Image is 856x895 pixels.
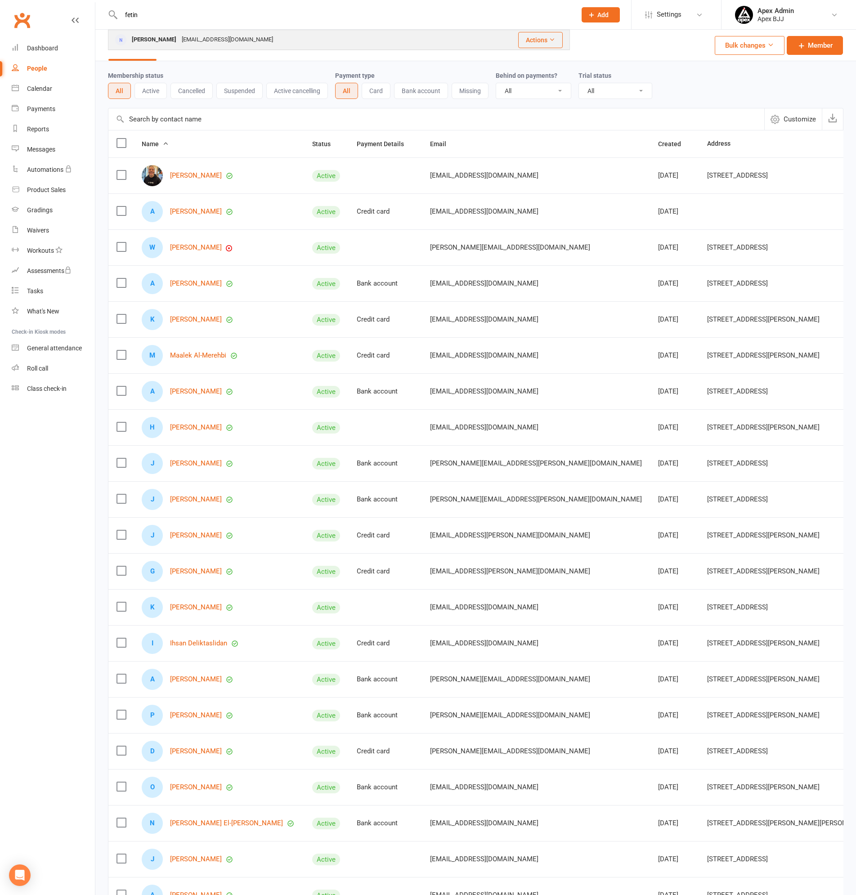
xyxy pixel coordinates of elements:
a: [PERSON_NAME] [170,316,222,323]
a: [PERSON_NAME] [170,172,222,179]
div: Credit card [357,208,414,215]
div: Reports [27,125,49,133]
div: Active [312,278,340,290]
span: [EMAIL_ADDRESS][PERSON_NAME][DOMAIN_NAME] [430,527,590,544]
div: Waivers [27,227,49,234]
div: Gradings [27,206,53,214]
div: Active [312,710,340,721]
div: Tasks [27,287,43,295]
div: Active [312,206,340,218]
a: Payments [12,99,95,119]
div: Active [312,170,340,182]
div: Workouts [27,247,54,254]
div: Abid [142,273,163,294]
div: [DATE] [658,424,691,431]
div: Credit card [357,316,414,323]
div: Roll call [27,365,48,372]
a: [PERSON_NAME] [170,244,222,251]
a: [PERSON_NAME] [170,208,222,215]
div: Credit card [357,568,414,575]
div: Husny [142,417,163,438]
div: [PERSON_NAME] [129,33,179,46]
button: Active [134,83,167,99]
a: [PERSON_NAME] [170,783,222,791]
div: Abdl [142,381,163,402]
div: Julius Joseph [142,453,163,474]
div: Active [312,314,340,326]
label: Behind on payments? [496,72,557,79]
a: [PERSON_NAME] [170,855,222,863]
span: [EMAIL_ADDRESS][PERSON_NAME][DOMAIN_NAME] [430,563,590,580]
a: Waivers [12,220,95,241]
div: Active [312,746,340,757]
div: General attendance [27,345,82,352]
span: [EMAIL_ADDRESS][DOMAIN_NAME] [430,635,538,652]
a: [PERSON_NAME] El-[PERSON_NAME] [170,819,283,827]
a: Messages [12,139,95,160]
a: [PERSON_NAME] [170,532,222,539]
button: Name [142,139,169,149]
div: [DATE] [658,316,691,323]
span: [PERSON_NAME][EMAIL_ADDRESS][DOMAIN_NAME] [430,707,590,724]
div: Assessments [27,267,72,274]
div: [DATE] [658,855,691,863]
button: Cancelled [170,83,213,99]
span: [EMAIL_ADDRESS][DOMAIN_NAME] [430,383,538,400]
div: Credit card [357,747,414,755]
a: [PERSON_NAME] [170,604,222,611]
div: Class check-in [27,385,67,392]
input: Search by contact name [108,108,764,130]
span: Settings [657,4,681,25]
a: [PERSON_NAME] [170,712,222,719]
label: Payment type [335,72,375,79]
span: Add [597,11,609,18]
span: [PERSON_NAME][EMAIL_ADDRESS][DOMAIN_NAME] [430,239,590,256]
div: Jordyn [142,525,163,546]
span: Payment Details [357,140,414,148]
span: [EMAIL_ADDRESS][DOMAIN_NAME] [430,814,538,832]
a: [PERSON_NAME] [170,280,222,287]
div: [DATE] [658,388,691,395]
a: Reports [12,119,95,139]
div: Credit card [357,532,414,539]
img: thumb_image1745496852.png [735,6,753,24]
div: Apex Admin [757,7,794,15]
div: Noah [142,813,163,834]
div: Jahara [142,849,163,870]
span: [EMAIL_ADDRESS][DOMAIN_NAME] [430,419,538,436]
div: James Angelo [142,489,163,510]
div: Bank account [357,460,414,467]
button: Missing [452,83,489,99]
button: Actions [518,32,563,48]
div: [DATE] [658,208,691,215]
a: What's New [12,301,95,322]
img: Borhan [142,165,163,186]
span: [EMAIL_ADDRESS][DOMAIN_NAME] [430,347,538,364]
div: Bank account [357,280,414,287]
div: Wahid [142,237,163,258]
button: Suspended [216,83,263,99]
button: Bank account [394,83,448,99]
button: Bulk changes [715,36,784,55]
div: Pranavi [142,705,163,726]
span: [EMAIL_ADDRESS][DOMAIN_NAME] [430,779,538,796]
button: Add [582,7,620,22]
a: [PERSON_NAME] [170,676,222,683]
div: Arjun [142,669,163,690]
div: [DATE] [658,496,691,503]
div: Active [312,566,340,577]
button: Email [430,139,456,149]
a: [PERSON_NAME] [170,496,222,503]
div: Product Sales [27,186,66,193]
a: Clubworx [11,9,33,31]
button: All [108,83,131,99]
div: Apex BJJ [757,15,794,23]
a: [PERSON_NAME] [170,747,222,755]
div: [DATE] [658,783,691,791]
div: [EMAIL_ADDRESS][DOMAIN_NAME] [179,33,276,46]
label: Trial status [578,72,611,79]
div: Active [312,458,340,470]
div: [DATE] [658,676,691,683]
div: Open Intercom Messenger [9,864,31,886]
span: [EMAIL_ADDRESS][DOMAIN_NAME] [430,203,538,220]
